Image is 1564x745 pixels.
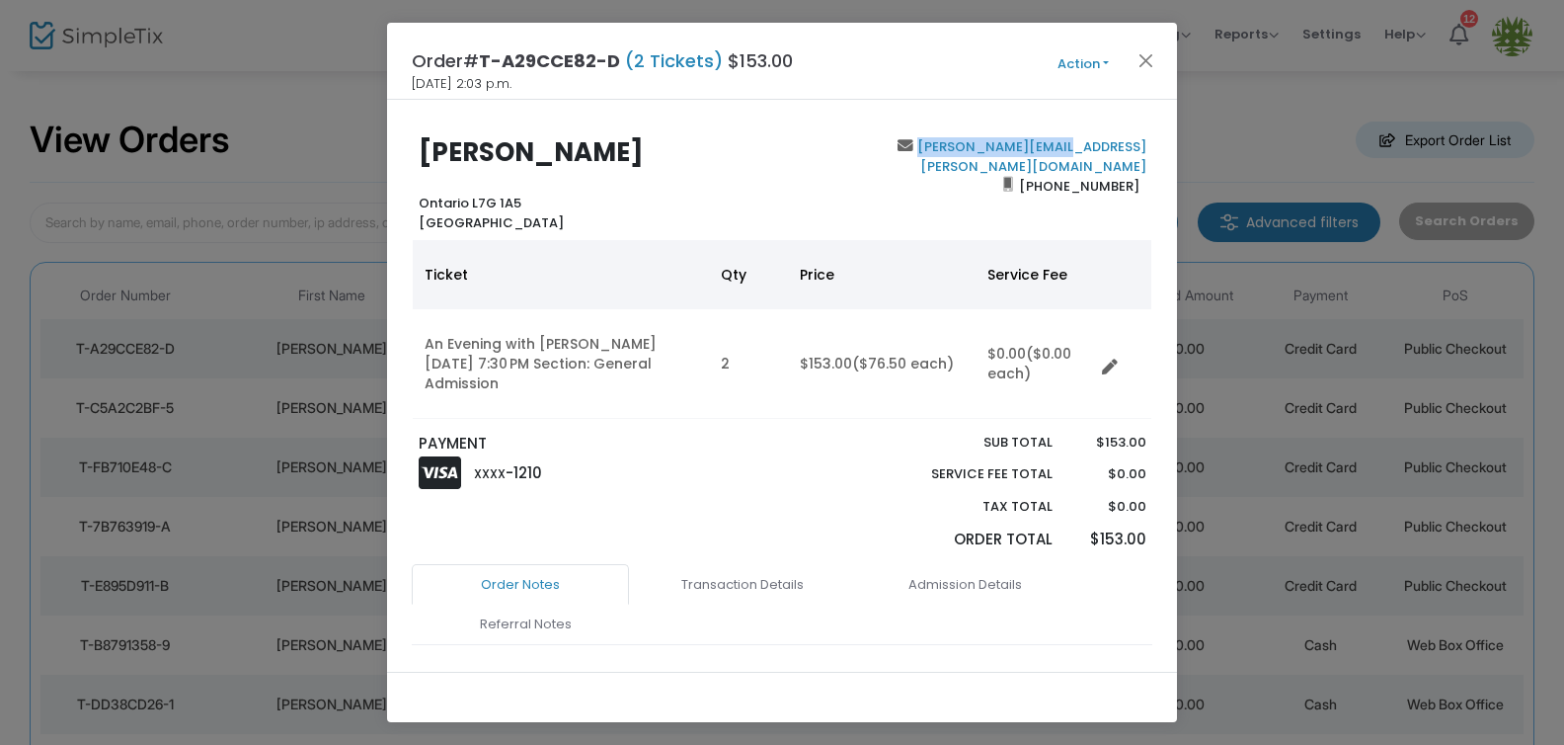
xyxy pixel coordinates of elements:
td: $153.00 [788,309,976,419]
p: $153.00 [1071,433,1145,453]
span: ($0.00 each) [987,344,1071,383]
th: Price [788,240,976,309]
a: [PERSON_NAME][EMAIL_ADDRESS][PERSON_NAME][DOMAIN_NAME] [913,137,1146,176]
b: [PERSON_NAME] [419,134,644,170]
p: PAYMENT [419,433,773,455]
th: Ticket [413,240,709,309]
p: Sub total [885,433,1053,453]
div: Data table [413,240,1151,419]
p: Order Total [885,529,1053,551]
p: Tax Total [885,497,1053,517]
p: $153.00 [1071,529,1145,551]
span: XXXX [474,465,506,482]
td: $0.00 [976,309,1094,419]
span: [PHONE_NUMBER] [1013,170,1146,202]
b: Ontario L7G 1A5 [GEOGRAPHIC_DATA] [419,194,564,232]
button: Action [1024,53,1142,75]
p: $0.00 [1071,497,1145,517]
p: $0.00 [1071,464,1145,484]
a: Admission Details [856,564,1073,606]
span: ($76.50 each) [852,354,954,373]
th: Service Fee [976,240,1094,309]
span: T-A29CCE82-D [479,48,620,73]
a: Transaction Details [634,564,851,606]
span: [DATE] 2:03 p.m. [412,74,511,94]
span: (2 Tickets) [620,48,728,73]
h4: Order# $153.00 [412,47,793,74]
button: Close [1134,47,1159,73]
td: An Evening with [PERSON_NAME] [DATE] 7:30 PM Section: General Admission [413,309,709,419]
td: 2 [709,309,788,419]
a: Order Notes [412,564,629,606]
span: -1210 [506,462,542,483]
th: Qty [709,240,788,309]
a: Referral Notes [417,604,634,645]
p: Service Fee Total [885,464,1053,484]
